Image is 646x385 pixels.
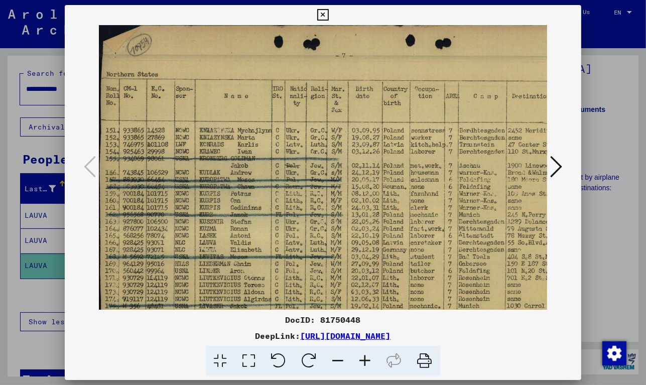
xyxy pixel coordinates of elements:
div: DocID: 81750448 [65,314,582,326]
img: Change consent [602,341,626,365]
img: 001.jpg [99,25,635,360]
a: [URL][DOMAIN_NAME] [301,331,391,341]
div: DeepLink: [65,330,582,342]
